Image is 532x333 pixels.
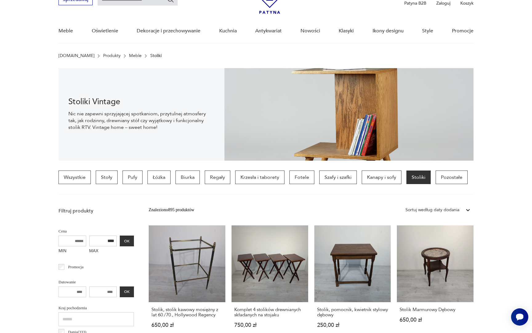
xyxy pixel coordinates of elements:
[400,307,471,312] h3: Stolik Marmurowy Dębowy
[235,171,284,184] a: Krzesła i taborety
[511,308,528,326] iframe: Smartsupp widget button
[120,236,134,246] button: OK
[103,53,121,58] a: Produkty
[406,171,431,184] a: Stoliki
[58,171,91,184] a: Wszystkie
[452,19,474,43] a: Promocje
[96,171,118,184] a: Stoły
[219,19,237,43] a: Kuchnia
[58,208,134,214] p: Filtruj produkty
[92,19,118,43] a: Oświetlenie
[224,68,474,161] img: 2a258ee3f1fcb5f90a95e384ca329760.jpg
[405,207,459,213] div: Sortuj według daty dodania
[120,286,134,297] button: OK
[58,228,134,235] p: Cena
[58,279,134,286] p: Datowanie
[149,207,194,213] div: Znaleziono 895 produktów
[404,0,426,6] p: Patyna B2B
[436,0,450,6] p: Zaloguj
[422,19,433,43] a: Style
[460,0,474,6] p: Koszyk
[151,323,223,328] p: 650,00 zł
[58,53,95,58] a: [DOMAIN_NAME]
[89,246,117,256] label: MAX
[373,19,404,43] a: Ikony designu
[300,19,320,43] a: Nowości
[68,110,215,131] p: Nic nie zapewni sprzyjającej spotkaniom, przytulnej atmosfery tak, jak rodzinny, drewniany stół c...
[58,305,134,311] p: Kraj pochodzenia
[319,171,357,184] a: Szafy i szafki
[68,264,83,270] p: Promocja
[289,171,314,184] a: Fotele
[317,307,388,318] h3: Stolik, pomocnik, kwietnik stylowy dębowy
[362,171,401,184] a: Kanapy i sofy
[255,19,282,43] a: Antykwariat
[400,317,471,323] p: 650,00 zł
[175,171,200,184] a: Biurka
[234,307,305,318] h3: Komplet 4 stolików drewnianych składanych na stojaku
[58,19,73,43] a: Meble
[339,19,354,43] a: Klasyki
[68,98,215,105] h1: Stoliki Vintage
[436,171,468,184] a: Pozostałe
[137,19,200,43] a: Dekoracje i przechowywanie
[234,323,305,328] p: 750,00 zł
[317,323,388,328] p: 250,00 zł
[205,171,230,184] a: Regały
[150,53,162,58] p: Stoliki
[129,53,142,58] a: Meble
[147,171,171,184] a: Łóżka
[58,246,86,256] label: MIN
[123,171,143,184] a: Pufy
[151,307,223,318] h3: Stolik, stolik kawowy mosiężny z lat 60./70., Hollywood Regency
